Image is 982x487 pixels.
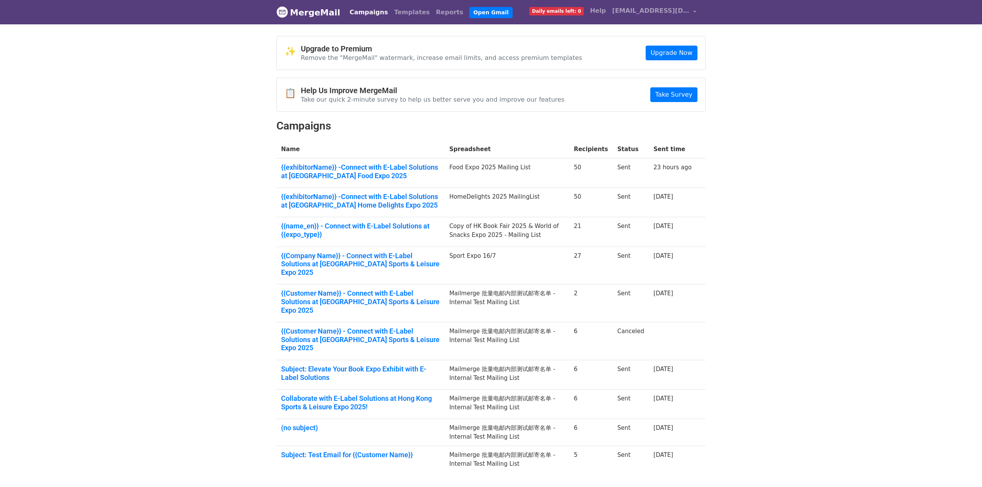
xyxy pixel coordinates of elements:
[445,217,569,247] td: Copy of HK Book Fair 2025 & World of Snacks Expo 2025 - Mailing List
[653,193,673,200] a: [DATE]
[653,395,673,402] a: [DATE]
[569,284,613,322] td: 2
[653,223,673,230] a: [DATE]
[613,446,649,473] td: Sent
[281,365,440,381] a: Subject: Elevate Your Book Expo Exhibit with E-Label Solutions
[569,188,613,217] td: 50
[612,6,689,15] span: [EMAIL_ADDRESS][DOMAIN_NAME]
[613,247,649,284] td: Sent
[569,140,613,158] th: Recipients
[653,290,673,297] a: [DATE]
[445,158,569,188] td: Food Expo 2025 Mailing List
[613,360,649,390] td: Sent
[445,284,569,322] td: Mailmerge 批量电邮内部测试邮寄名单 - Internal Test Mailing List
[569,322,613,360] td: 6
[281,289,440,314] a: {{Customer Name}} - Connect with E-Label Solutions at [GEOGRAPHIC_DATA] Sports & Leisure Expo 2025
[649,140,696,158] th: Sent time
[301,95,564,104] p: Take our quick 2-minute survey to help us better serve you and improve our features
[613,390,649,419] td: Sent
[281,222,440,238] a: {{name_en}} - Connect with E-Label Solutions at {{expo_type}}
[646,46,697,60] a: Upgrade Now
[281,192,440,209] a: {{exhibitorName}} -Connect with E-Label Solutions at [GEOGRAPHIC_DATA] Home Delights Expo 2025
[569,158,613,188] td: 50
[613,322,649,360] td: Canceled
[613,158,649,188] td: Sent
[346,5,391,20] a: Campaigns
[613,188,649,217] td: Sent
[653,451,673,458] a: [DATE]
[445,360,569,390] td: Mailmerge 批量电邮内部测试邮寄名单 - Internal Test Mailing List
[276,4,340,20] a: MergeMail
[529,7,584,15] span: Daily emails left: 0
[650,87,697,102] a: Take Survey
[587,3,609,19] a: Help
[569,390,613,419] td: 6
[609,3,699,21] a: [EMAIL_ADDRESS][DOMAIN_NAME]
[653,164,692,171] a: 23 hours ago
[445,390,569,419] td: Mailmerge 批量电邮内部测试邮寄名单 - Internal Test Mailing List
[285,46,301,57] span: ✨
[433,5,467,20] a: Reports
[276,119,706,133] h2: Campaigns
[653,366,673,373] a: [DATE]
[301,54,582,62] p: Remove the "MergeMail" watermark, increase email limits, and access premium templates
[445,419,569,446] td: Mailmerge 批量电邮内部测试邮寄名单 - Internal Test Mailing List
[613,140,649,158] th: Status
[281,424,440,432] a: (no subject)
[526,3,587,19] a: Daily emails left: 0
[653,424,673,431] a: [DATE]
[613,284,649,322] td: Sent
[445,140,569,158] th: Spreadsheet
[391,5,433,20] a: Templates
[445,247,569,284] td: Sport Expo 16/7
[281,451,440,459] a: Subject: Test Email for {{Customer Name}}
[301,44,582,53] h4: Upgrade to Premium
[445,322,569,360] td: Mailmerge 批量电邮内部测试邮寄名单 - Internal Test Mailing List
[281,252,440,277] a: {{Company Name}} - Connect with E-Label Solutions at [GEOGRAPHIC_DATA] Sports & Leisure Expo 2025
[281,327,440,352] a: {{Customer Name}} - Connect with E-Label Solutions at [GEOGRAPHIC_DATA] Sports & Leisure Expo 2025
[613,419,649,446] td: Sent
[276,6,288,18] img: MergeMail logo
[613,217,649,247] td: Sent
[569,360,613,390] td: 6
[445,446,569,473] td: Mailmerge 批量电邮内部测试邮寄名单 - Internal Test Mailing List
[569,217,613,247] td: 21
[285,88,301,99] span: 📋
[281,163,440,180] a: {{exhibitorName}} -Connect with E-Label Solutions at [GEOGRAPHIC_DATA] Food Expo 2025
[569,247,613,284] td: 27
[276,140,445,158] th: Name
[569,446,613,473] td: 5
[445,188,569,217] td: HomeDelights 2025 MailingList
[301,86,564,95] h4: Help Us Improve MergeMail
[469,7,512,18] a: Open Gmail
[653,252,673,259] a: [DATE]
[569,419,613,446] td: 6
[281,394,440,411] a: Collaborate with E-Label Solutions at Hong Kong Sports & Leisure Expo 2025!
